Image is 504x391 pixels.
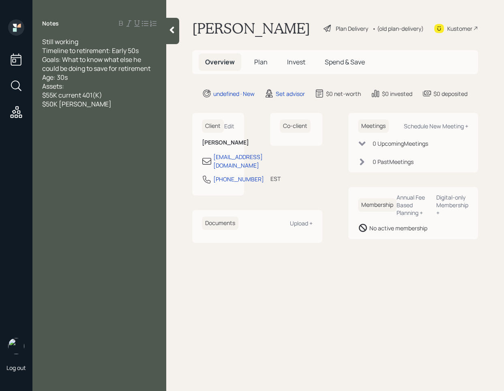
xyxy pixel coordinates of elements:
[42,46,139,55] span: Timeline to retirement: Early 50s
[202,119,224,133] h6: Client
[42,37,78,46] span: Still working
[42,100,112,108] span: $50K [PERSON_NAME]
[254,57,268,66] span: Plan
[205,57,235,66] span: Overview
[447,24,472,33] div: Kustomer
[436,193,468,217] div: Digital-only Membership +
[358,198,397,212] h6: Membership
[213,175,264,183] div: [PHONE_NUMBER]
[287,57,305,66] span: Invest
[42,82,64,91] span: Assets:
[280,119,311,133] h6: Co-client
[276,89,305,98] div: Set advisor
[213,89,255,98] div: undefined · New
[42,19,59,28] label: Notes
[8,338,24,354] img: retirable_logo.png
[42,91,102,100] span: $55K current 401(K)
[369,224,427,232] div: No active membership
[290,219,313,227] div: Upload +
[382,89,412,98] div: $0 invested
[202,217,238,230] h6: Documents
[358,119,389,133] h6: Meetings
[213,153,263,170] div: [EMAIL_ADDRESS][DOMAIN_NAME]
[325,57,365,66] span: Spend & Save
[42,55,150,73] span: Goals: What to know what else he could be doing to save for retirement
[202,139,234,146] h6: [PERSON_NAME]
[433,89,468,98] div: $0 deposited
[372,24,424,33] div: • (old plan-delivery)
[404,122,468,130] div: Schedule New Meeting +
[397,193,430,217] div: Annual Fee Based Planning +
[224,122,234,130] div: Edit
[326,89,361,98] div: $0 net-worth
[192,19,310,37] h1: [PERSON_NAME]
[42,73,68,82] span: Age: 30s
[373,139,428,148] div: 0 Upcoming Meeting s
[373,157,414,166] div: 0 Past Meeting s
[336,24,368,33] div: Plan Delivery
[6,364,26,372] div: Log out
